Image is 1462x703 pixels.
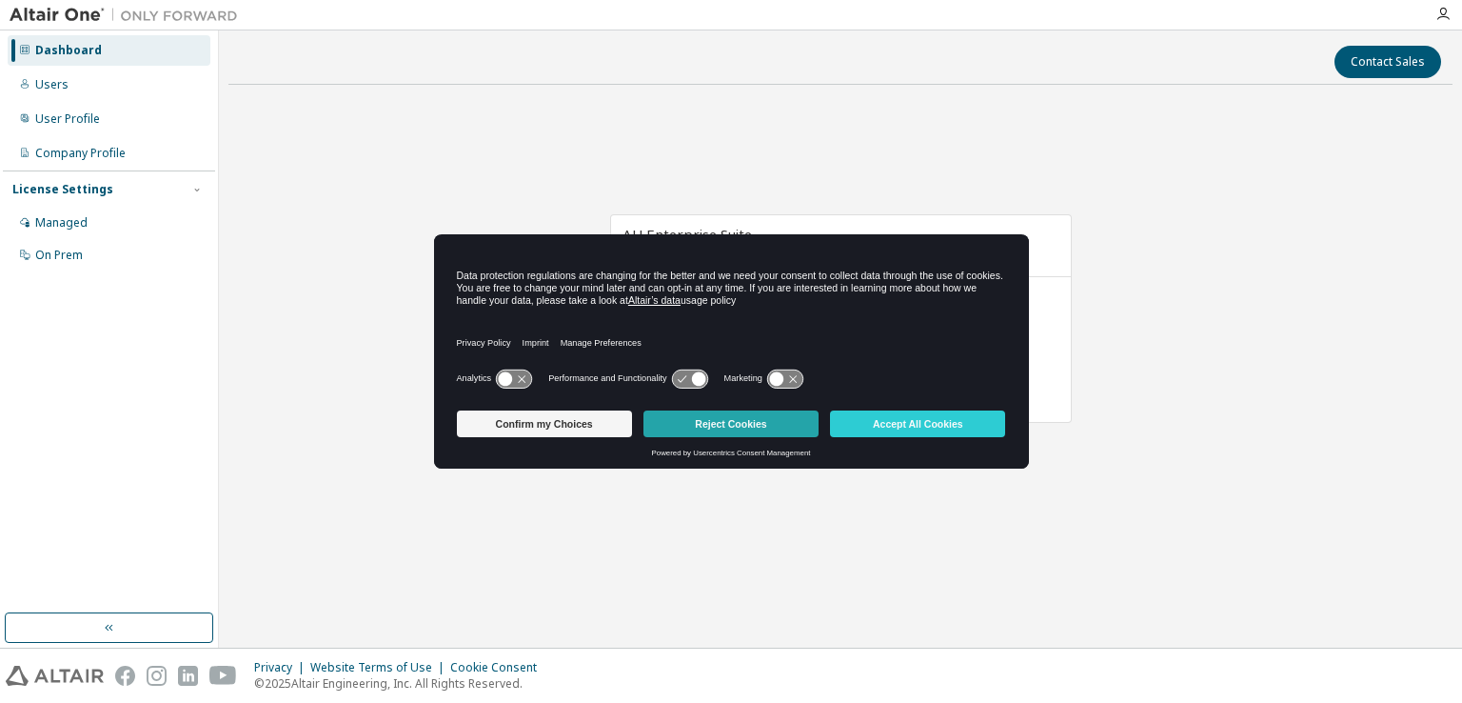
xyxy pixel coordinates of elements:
[254,660,310,675] div: Privacy
[1334,46,1441,78] button: Contact Sales
[35,215,88,231] div: Managed
[35,248,83,263] div: On Prem
[35,43,102,58] div: Dashboard
[622,225,752,244] span: AU Enterprise Suite
[10,6,247,25] img: Altair One
[35,111,100,127] div: User Profile
[254,675,548,692] p: © 2025 Altair Engineering, Inc. All Rights Reserved.
[450,660,548,675] div: Cookie Consent
[178,666,198,686] img: linkedin.svg
[310,660,450,675] div: Website Terms of Use
[12,182,113,197] div: License Settings
[209,666,237,686] img: youtube.svg
[35,77,69,92] div: Users
[115,666,135,686] img: facebook.svg
[35,146,126,161] div: Company Profile
[6,666,104,686] img: altair_logo.svg
[147,666,167,686] img: instagram.svg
